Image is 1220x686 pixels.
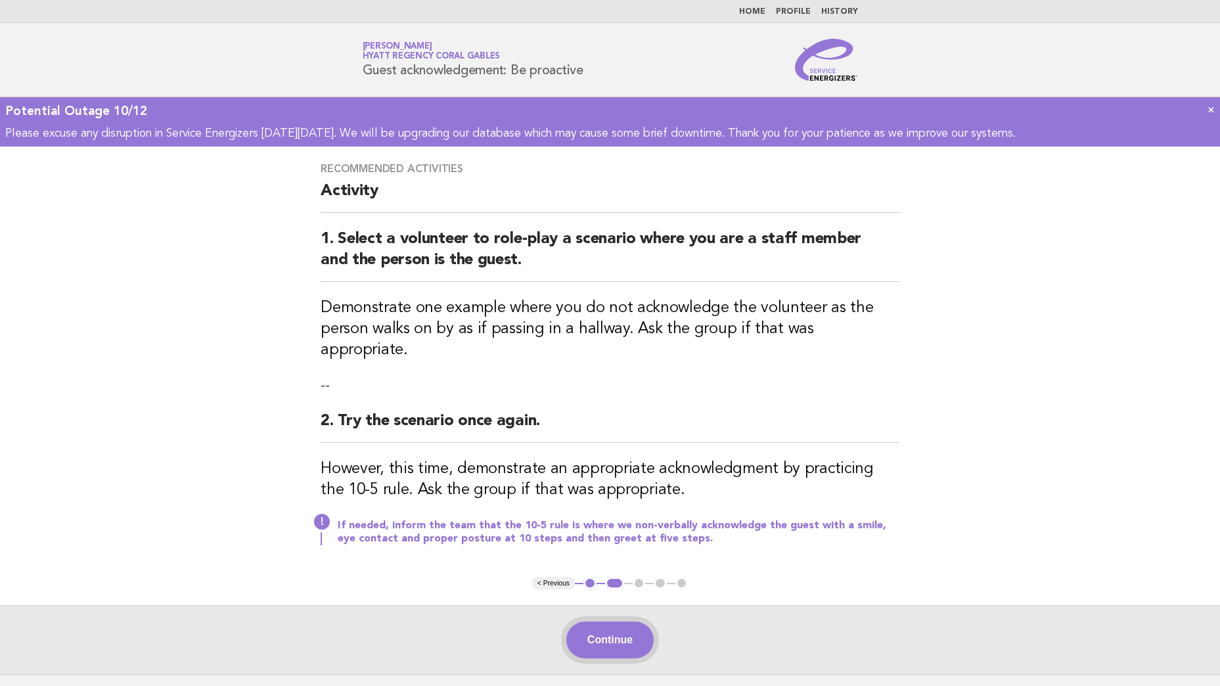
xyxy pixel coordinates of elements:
button: Continue [566,622,654,658]
button: 2 [605,577,624,590]
img: Service Energizers [795,39,858,81]
p: If needed, inform the team that the 10-5 rule is where we non-verbally acknowledge the guest with... [338,519,899,545]
p: Please excuse any disruption in Service Energizers [DATE][DATE]. We will be upgrading our databas... [5,126,1215,141]
button: < Previous [532,577,575,590]
h2: Activity [321,181,899,213]
span: Hyatt Regency Coral Gables [363,53,501,61]
div: Potential Outage 10/12 [5,103,1215,120]
h2: 2. Try the scenario once again. [321,411,899,443]
h3: Demonstrate one example where you do not acknowledge the volunteer as the person walks on by as i... [321,298,899,361]
h3: Recommended activities [321,162,899,175]
a: Home [739,8,765,16]
button: 1 [583,577,597,590]
h2: 1. Select a volunteer to role-play a scenario where you are a staff member and the person is the ... [321,229,899,282]
p: -- [321,377,899,395]
a: [PERSON_NAME]Hyatt Regency Coral Gables [363,42,501,60]
h1: Guest acknowledgement: Be proactive [363,43,583,77]
a: × [1208,103,1215,116]
h3: However, this time, demonstrate an appropriate acknowledgment by practicing the 10-5 rule. Ask th... [321,459,899,501]
a: History [821,8,858,16]
a: Profile [776,8,811,16]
